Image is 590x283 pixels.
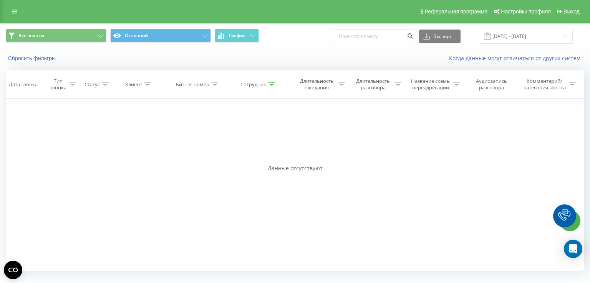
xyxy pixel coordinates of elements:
[4,261,22,279] button: Open CMP widget
[449,54,584,62] a: Когда данные могут отличаться от других систем
[410,78,451,91] div: Название схемы переадресации
[419,30,461,43] button: Экспорт
[18,33,44,39] span: Все звонки
[334,30,415,43] input: Поиск по номеру
[563,8,580,15] span: Выход
[501,8,551,15] span: Настройки профиля
[6,29,106,43] button: Все звонки
[49,78,67,91] div: Тип звонка
[125,81,142,88] div: Клиент
[215,29,259,43] button: График
[6,55,60,62] button: Сбросить фильтры
[176,81,209,88] div: Бизнес номер
[354,78,393,91] div: Длительность разговора
[110,29,211,43] button: Основной
[564,240,582,258] div: Open Intercom Messenger
[6,165,584,172] div: Данные отсутствуют
[85,81,100,88] div: Статус
[229,33,246,38] span: График
[522,78,567,91] div: Комментарий/категория звонка
[9,81,38,88] div: Дата звонка
[297,78,336,91] div: Длительность ожидания
[240,81,266,88] div: Сотрудник
[469,78,514,91] div: Аудиозапись разговора
[424,8,487,15] span: Реферальная программа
